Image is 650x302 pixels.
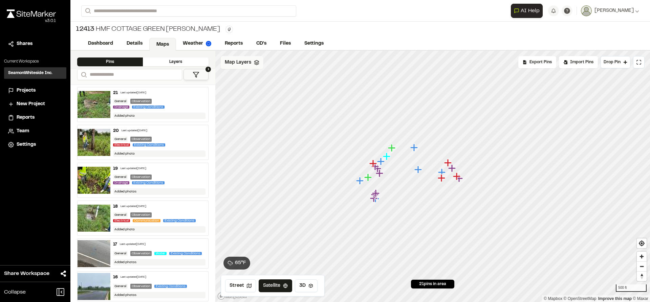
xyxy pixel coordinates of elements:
span: Reset bearing to north [637,272,647,281]
div: Observation [130,251,152,256]
button: Find my location [637,238,647,248]
div: Map marker [448,164,457,173]
div: General [113,251,128,256]
img: file [78,205,110,232]
img: User [581,5,592,16]
div: Map marker [414,165,423,174]
span: New Project [17,100,45,108]
div: Map marker [453,172,462,181]
a: New Project [8,100,62,108]
button: Open AI Assistant [511,4,543,18]
div: Map marker [370,194,379,203]
div: Map marker [383,152,392,161]
div: Added photos [113,188,206,195]
a: Maps [149,38,176,51]
div: Last updated [DATE] [120,242,146,247]
div: Map marker [410,143,419,152]
a: Settings [298,37,330,50]
div: Added photos [113,292,206,298]
div: General [113,212,128,217]
div: Map marker [438,168,447,177]
div: Added photos [113,259,206,265]
p: Current Workspace [4,59,66,65]
button: Street [225,279,256,292]
span: Collapse [4,288,26,296]
div: Last updated [DATE] [121,275,146,279]
span: Import Pins [570,59,593,65]
a: Projects [8,87,62,94]
div: 18 [113,204,118,210]
div: 21 [113,90,118,96]
button: Drop Pin [601,56,630,68]
div: Last updated [DATE] [121,91,146,95]
div: Map marker [356,177,365,185]
a: Shares [8,40,62,48]
div: Last updated [DATE] [121,205,146,209]
div: Map marker [438,174,447,183]
span: Electrical [113,143,130,146]
span: Team [17,127,29,135]
div: Observation [130,212,152,217]
span: Water [154,252,167,255]
div: Map marker [364,173,373,182]
img: file [78,91,110,118]
button: Search [77,69,89,80]
div: 20 [113,128,119,134]
div: General [113,137,128,142]
span: Shares [17,40,32,48]
span: Map Layers [225,59,251,66]
span: 21 pins in area [419,281,446,287]
span: Drainage [113,181,129,184]
div: Oh geez...please don't... [7,18,56,24]
a: Reports [8,114,62,121]
img: file [78,273,110,300]
span: Drop Pin [604,59,621,65]
span: Electrical [113,219,130,222]
span: 1 [205,67,211,72]
a: Maxar [633,296,648,301]
span: 65 ° F [235,259,246,267]
span: Existing Conditions [133,143,165,146]
div: Import Pins into your project [559,56,598,68]
div: HMF Cottage Green [PERSON_NAME] [76,24,220,34]
button: Reset bearing to north [637,271,647,281]
div: Observation [130,175,152,180]
canvas: Map [215,51,650,302]
div: Added photo [113,226,206,233]
div: 16 [113,274,118,280]
button: 1 [183,69,209,80]
span: Reports [17,114,35,121]
div: Map marker [388,144,397,153]
img: file [78,240,110,267]
a: Dashboard [81,37,120,50]
a: Map feedback [598,296,632,301]
a: CD's [250,37,273,50]
a: Mapbox logo [217,292,247,300]
div: Layers [143,57,209,66]
span: Settings [17,141,36,148]
div: General [113,175,128,180]
div: Added photo [113,113,206,119]
div: Observation [130,99,152,104]
div: General [113,99,128,104]
a: Settings [8,141,62,148]
span: Existing Conditions [154,285,187,288]
span: AI Help [521,7,540,15]
div: Added photo [113,150,206,157]
div: Map marker [372,189,381,198]
div: Open AI Assistant [511,4,545,18]
img: rebrand.png [7,9,56,18]
button: Satellite [259,279,292,292]
span: Existing Conditions [163,219,196,222]
div: Observation [130,137,152,142]
button: [PERSON_NAME] [581,5,639,16]
button: Search [81,5,93,17]
a: Weather [176,37,218,50]
button: Zoom out [637,261,647,271]
div: Pins [77,57,143,66]
span: Communication [133,219,160,222]
button: Zoom in [637,252,647,261]
a: Files [273,37,298,50]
